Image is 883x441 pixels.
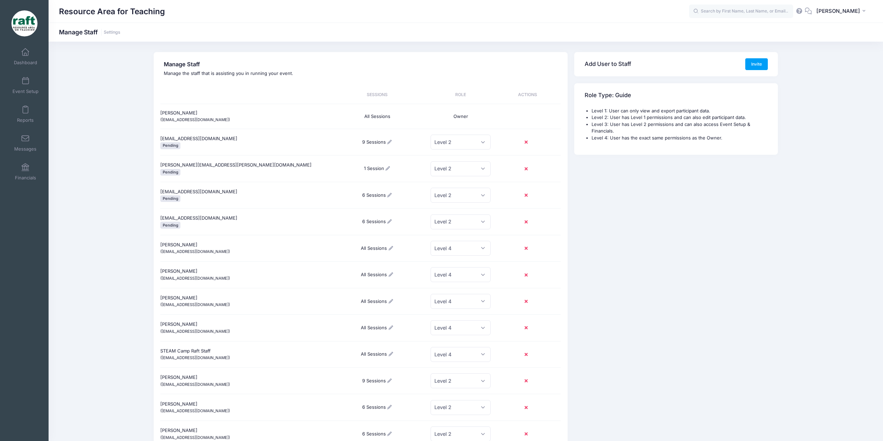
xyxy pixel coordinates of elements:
div: 1 Session [327,160,427,178]
span: [PERSON_NAME] [816,7,860,15]
a: Settings [104,30,120,35]
input: Search by First Name, Last Name, or Email... [689,5,793,18]
small: ([EMAIL_ADDRESS][DOMAIN_NAME]) [160,329,230,334]
div: [PERSON_NAME] [160,262,327,287]
div: Actions [494,86,561,104]
div: Role [427,86,494,104]
div: 9 Sessions [327,133,427,151]
li: Level 1: User can only view and export participant data. [592,108,768,115]
span: Pending [160,169,180,176]
span: Pending [160,195,180,202]
button: [PERSON_NAME] [812,3,873,19]
h3: Add User to Staff [585,54,631,74]
img: Resource Area for Teaching [11,10,37,36]
p: Manage the staff that is assisting you in running your event. [164,70,558,77]
small: ([EMAIL_ADDRESS][DOMAIN_NAME]) [160,408,230,413]
div: [PERSON_NAME] [160,315,327,340]
div: All Sessions [327,107,427,125]
div: STEAM Camp Raft Staff [160,342,327,367]
li: Level 2: User has Level 1 permissions and can also edit participant data. [592,114,768,121]
h1: Manage Staff [59,28,120,36]
div: [PERSON_NAME] [160,395,327,420]
span: Pending [160,142,180,149]
a: Event Setup [9,73,42,97]
span: Reports [17,117,34,123]
span: Event Setup [12,88,39,94]
div: All Sessions [327,345,427,363]
div: 6 Sessions [327,213,427,231]
div: 6 Sessions [327,186,427,204]
small: ([EMAIL_ADDRESS][DOMAIN_NAME]) [160,276,230,281]
div: All Sessions [327,239,427,257]
h3: Role Type: Guide [585,85,631,105]
div: [PERSON_NAME][EMAIL_ADDRESS][PERSON_NAME][DOMAIN_NAME] [160,156,327,181]
small: ([EMAIL_ADDRESS][DOMAIN_NAME]) [160,435,230,440]
button: Invite [745,58,768,70]
div: [PERSON_NAME] [160,368,327,393]
a: Reports [9,102,42,126]
h1: Resource Area for Teaching [59,3,165,19]
li: Level 4: User has the exact same permissions as the Owner. [592,135,768,142]
small: ([EMAIL_ADDRESS][DOMAIN_NAME]) [160,382,230,387]
div: Owner [427,107,494,125]
div: [PERSON_NAME] [160,289,327,314]
div: Sessions [327,86,427,104]
div: [EMAIL_ADDRESS][DOMAIN_NAME] [160,209,327,234]
div: [EMAIL_ADDRESS][DOMAIN_NAME] [160,183,327,207]
div: All Sessions [327,319,427,337]
h4: Manage Staff [164,61,558,68]
small: ([EMAIL_ADDRESS][DOMAIN_NAME]) [160,117,230,122]
a: Dashboard [9,44,42,69]
div: [EMAIL_ADDRESS][DOMAIN_NAME] [160,130,327,155]
a: Messages [9,131,42,155]
span: Financials [15,175,36,181]
a: Financials [9,160,42,184]
div: 9 Sessions [327,372,427,390]
div: [PERSON_NAME] [160,104,327,129]
small: ([EMAIL_ADDRESS][DOMAIN_NAME]) [160,355,230,360]
div: All Sessions [327,266,427,284]
span: Dashboard [14,60,37,66]
div: 6 Sessions [327,398,427,416]
span: Pending [160,222,180,228]
div: All Sessions [327,292,427,310]
small: ([EMAIL_ADDRESS][DOMAIN_NAME]) [160,249,230,254]
div: [PERSON_NAME] [160,236,327,261]
small: ([EMAIL_ADDRESS][DOMAIN_NAME]) [160,302,230,307]
li: Level 3: User has Level 2 permissions and can also access Event Setup & Financials. [592,121,768,135]
span: Messages [14,146,36,152]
